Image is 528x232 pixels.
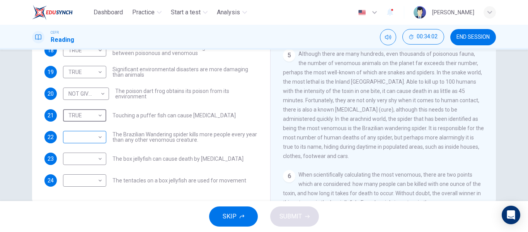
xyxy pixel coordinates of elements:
[417,34,438,40] span: 00:34:02
[414,6,426,19] img: Profile picture
[217,8,240,17] span: Analysis
[48,156,54,162] span: 23
[132,8,155,17] span: Practice
[209,206,258,227] button: SKIP
[90,5,126,19] button: Dashboard
[112,45,258,56] span: There is a common misunderstanding of the difference between poisonous and venomous
[402,29,444,45] button: 00:34:02
[63,83,106,105] div: NOT GIVEN
[129,5,165,19] button: Practice
[380,29,396,45] div: Mute
[432,8,474,17] div: [PERSON_NAME]
[112,178,246,183] span: The tentacles on a box jellyfish are used for movement
[283,170,295,182] div: 6
[450,29,496,45] button: END SESSION
[51,30,59,35] span: CEFR
[63,40,104,62] div: TRUE
[502,206,520,224] div: Open Intercom Messenger
[48,178,54,183] span: 24
[456,34,490,40] span: END SESSION
[171,8,201,17] span: Start a test
[112,156,244,162] span: The box jellyfish can cause death by [MEDICAL_DATA]
[32,5,90,20] a: EduSynch logo
[283,49,295,62] div: 5
[48,134,54,140] span: 22
[112,132,258,143] span: The Brazilian Wandering spider kills more people every year than any other venomous creature.
[223,211,237,222] span: SKIP
[112,67,258,77] span: Significant environmental disasters are more damaging than animals
[402,29,444,45] div: Hide
[357,10,367,15] img: en
[48,48,54,53] span: 18
[48,91,54,96] span: 20
[51,35,74,45] h1: Reading
[48,113,54,118] span: 21
[112,113,236,118] span: Touching a puffer fish can cause [MEDICAL_DATA]
[214,5,250,19] button: Analysis
[94,8,123,17] span: Dashboard
[283,51,484,159] span: Although there are many hundreds, even thousands of poisonous fauna, the number of venomous anima...
[32,5,73,20] img: EduSynch logo
[63,61,104,83] div: TRUE
[168,5,211,19] button: Start a test
[48,69,54,75] span: 19
[115,88,258,99] span: The poison dart frog obtains its poison from its environment
[63,105,104,127] div: TRUE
